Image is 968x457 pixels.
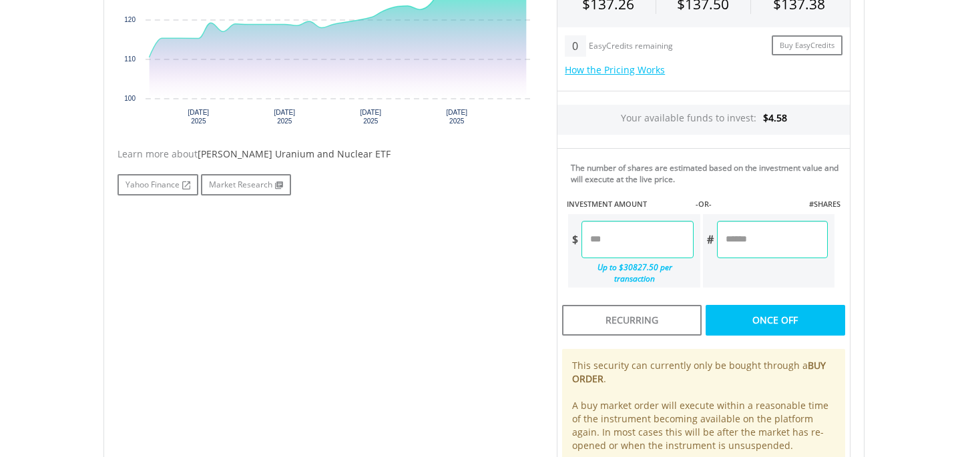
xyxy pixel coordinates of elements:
[360,109,382,125] text: [DATE] 2025
[568,221,581,258] div: $
[124,95,136,102] text: 100
[188,109,210,125] text: [DATE] 2025
[571,162,844,185] div: The number of shares are estimated based on the investment value and will execute at the live price.
[706,305,845,336] div: Once Off
[124,55,136,63] text: 110
[201,174,291,195] a: Market Research
[565,63,665,76] a: How the Pricing Works
[447,109,468,125] text: [DATE] 2025
[565,35,585,57] div: 0
[117,147,537,161] div: Learn more about
[696,199,712,209] label: -OR-
[568,258,694,288] div: Up to $30827.50 per transaction
[572,359,826,385] b: BUY ORDER
[557,105,850,135] div: Your available funds to invest:
[763,111,787,124] span: $4.58
[562,305,702,336] div: Recurring
[198,147,391,160] span: [PERSON_NAME] Uranium and Nuclear ETF
[809,199,840,209] label: #SHARES
[772,35,842,56] a: Buy EasyCredits
[567,199,647,209] label: INVESTMENT AMOUNT
[703,221,717,258] div: #
[117,174,198,195] a: Yahoo Finance
[124,16,136,23] text: 120
[589,41,673,53] div: EasyCredits remaining
[274,109,296,125] text: [DATE] 2025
